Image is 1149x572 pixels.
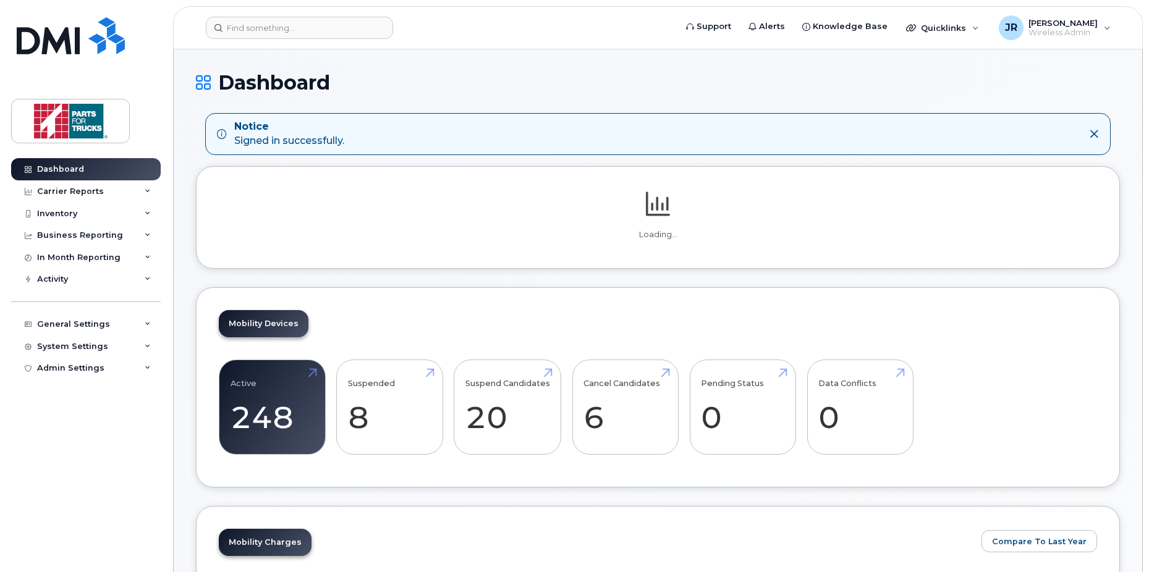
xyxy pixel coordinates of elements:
a: Pending Status 0 [701,366,784,448]
strong: Notice [234,120,344,134]
a: Suspended 8 [348,366,431,448]
a: Suspend Candidates 20 [465,366,550,448]
button: Compare To Last Year [982,530,1097,552]
a: Active 248 [231,366,314,448]
div: Signed in successfully. [234,120,344,148]
h1: Dashboard [196,72,1120,93]
a: Mobility Devices [219,310,308,337]
a: Mobility Charges [219,529,312,556]
a: Data Conflicts 0 [818,366,902,448]
p: Loading... [219,229,1097,240]
span: Compare To Last Year [992,536,1087,547]
a: Cancel Candidates 6 [583,366,667,448]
